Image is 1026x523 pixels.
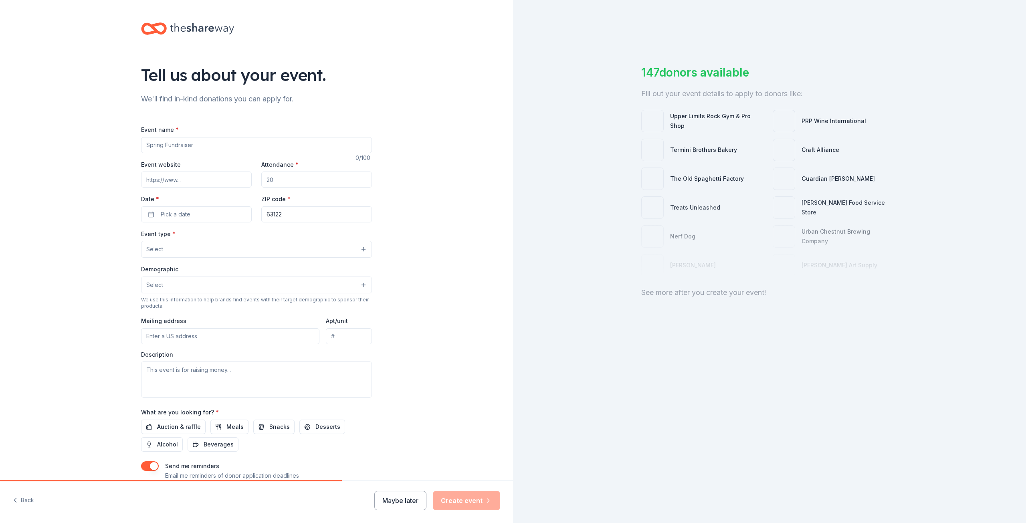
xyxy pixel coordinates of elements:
img: photo for Craft Alliance [773,139,795,161]
button: Back [13,492,34,509]
button: Meals [210,420,248,434]
label: Date [141,195,252,203]
label: Demographic [141,265,178,273]
button: Alcohol [141,437,183,452]
label: Event name [141,126,179,134]
img: photo for Termini Brothers Bakery [642,139,663,161]
label: Event type [141,230,176,238]
span: Auction & raffle [157,422,201,432]
label: Send me reminders [165,462,219,469]
button: Select [141,277,372,293]
button: Beverages [188,437,238,452]
span: Alcohol [157,440,178,449]
button: Auction & raffle [141,420,206,434]
div: Upper Limits Rock Gym & Pro Shop [670,111,766,131]
div: 0 /100 [355,153,372,163]
input: 20 [261,172,372,188]
button: Select [141,241,372,258]
input: https://www... [141,172,252,188]
div: We use this information to help brands find events with their target demographic to sponsor their... [141,297,372,309]
input: 12345 (U.S. only) [261,206,372,222]
span: Select [146,280,163,290]
div: Guardian [PERSON_NAME] [802,174,875,184]
button: Pick a date [141,206,252,222]
img: photo for Guardian Angel Device [773,168,795,190]
div: Craft Alliance [802,145,839,155]
div: PRP Wine International [802,116,866,126]
div: Fill out your event details to apply to donors like: [641,87,898,100]
span: Desserts [315,422,340,432]
label: Attendance [261,161,299,169]
label: Event website [141,161,181,169]
input: # [326,328,372,344]
span: Pick a date [161,210,190,219]
span: Snacks [269,422,290,432]
button: Desserts [299,420,345,434]
label: Description [141,351,173,359]
button: Maybe later [374,491,426,510]
div: The Old Spaghetti Factory [670,174,744,184]
div: Termini Brothers Bakery [670,145,737,155]
label: ZIP code [261,195,291,203]
p: Email me reminders of donor application deadlines [165,471,299,481]
img: photo for The Old Spaghetti Factory [642,168,663,190]
span: Select [146,244,163,254]
span: Meals [226,422,244,432]
div: We'll find in-kind donations you can apply for. [141,93,372,105]
button: Snacks [253,420,295,434]
img: photo for PRP Wine International [773,110,795,132]
div: Tell us about your event. [141,64,372,86]
img: photo for Upper Limits Rock Gym & Pro Shop [642,110,663,132]
span: Beverages [204,440,234,449]
label: What are you looking for? [141,408,219,416]
div: See more after you create your event! [641,286,898,299]
label: Mailing address [141,317,186,325]
input: Enter a US address [141,328,319,344]
div: 147 donors available [641,64,898,81]
input: Spring Fundraiser [141,137,372,153]
label: Apt/unit [326,317,348,325]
